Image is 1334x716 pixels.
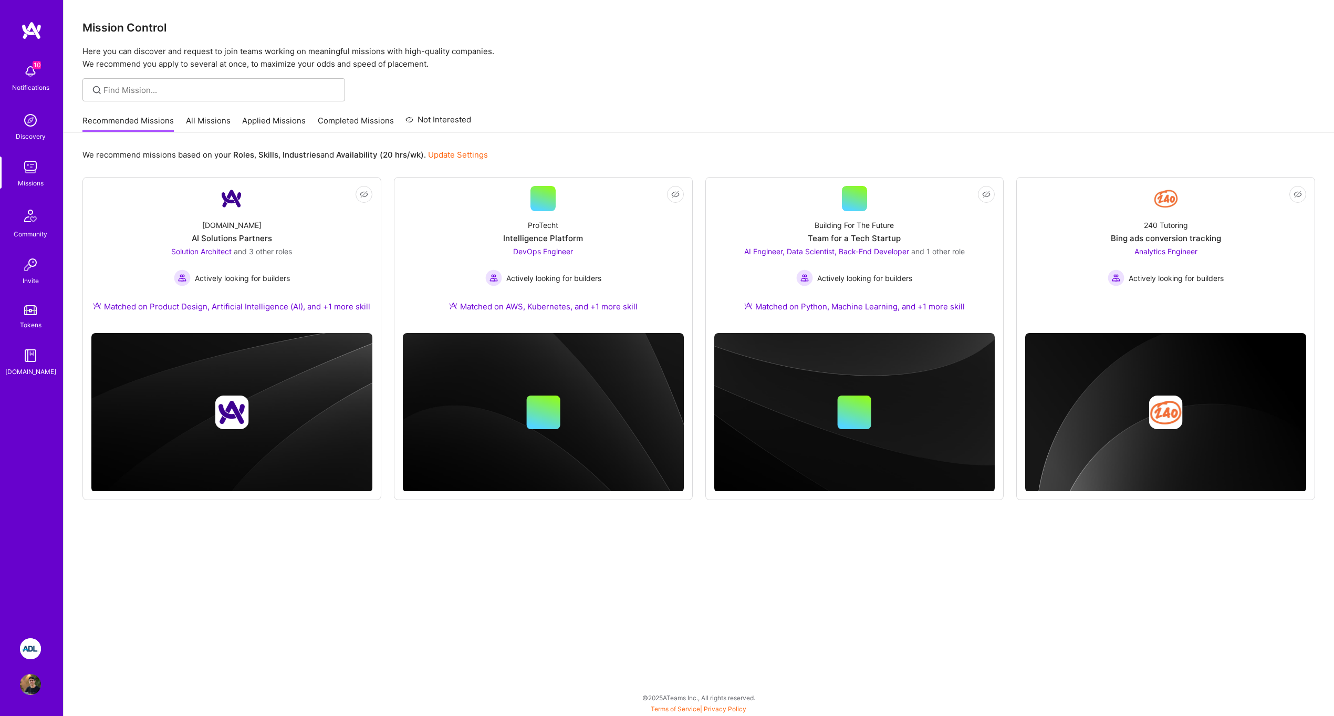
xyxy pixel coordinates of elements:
[202,220,262,231] div: [DOMAIN_NAME]
[911,247,965,256] span: and 1 other role
[21,21,42,40] img: logo
[503,233,583,244] div: Intelligence Platform
[14,229,47,240] div: Community
[428,150,488,160] a: Update Settings
[449,301,638,312] div: Matched on AWS, Kubernetes, and +1 more skill
[714,333,995,492] img: cover
[234,247,292,256] span: and 3 other roles
[23,275,39,286] div: Invite
[63,684,1334,711] div: © 2025 ATeams Inc., All rights reserved.
[403,186,684,325] a: ProTechtIntelligence PlatformDevOps Engineer Actively looking for buildersActively looking for bu...
[171,247,232,256] span: Solution Architect
[18,178,44,189] div: Missions
[796,269,813,286] img: Actively looking for builders
[360,190,368,199] i: icon EyeClosed
[82,21,1315,34] h3: Mission Control
[233,150,254,160] b: Roles
[283,150,320,160] b: Industries
[1144,220,1188,231] div: 240 Tutoring
[485,269,502,286] img: Actively looking for builders
[1134,247,1197,256] span: Analytics Engineer
[815,220,894,231] div: Building For The Future
[93,301,370,312] div: Matched on Product Design, Artificial Intelligence (AI), and +1 more skill
[195,273,290,284] span: Actively looking for builders
[219,186,244,211] img: Company Logo
[744,301,965,312] div: Matched on Python, Machine Learning, and +1 more skill
[704,705,746,713] a: Privacy Policy
[1108,269,1124,286] img: Actively looking for builders
[405,113,471,132] a: Not Interested
[20,254,41,275] img: Invite
[242,115,306,132] a: Applied Missions
[215,396,248,429] img: Company logo
[82,45,1315,70] p: Here you can discover and request to join teams working on meaningful missions with high-quality ...
[91,84,103,96] i: icon SearchGrey
[82,115,174,132] a: Recommended Missions
[20,157,41,178] img: teamwork
[33,61,41,69] span: 10
[449,302,457,310] img: Ateam Purple Icon
[528,220,558,231] div: ProTecht
[1294,190,1302,199] i: icon EyeClosed
[513,247,573,256] span: DevOps Engineer
[16,131,46,142] div: Discovery
[744,302,753,310] img: Ateam Purple Icon
[336,150,424,160] b: Availability (20 hrs/wk)
[18,203,43,229] img: Community
[17,674,44,695] a: User Avatar
[103,85,337,96] input: Find Mission...
[192,233,272,244] div: AI Solutions Partners
[91,333,372,492] img: cover
[1025,333,1306,492] img: cover
[1149,396,1183,429] img: Company logo
[93,302,101,310] img: Ateam Purple Icon
[258,150,278,160] b: Skills
[808,233,901,244] div: Team for a Tech Startup
[82,149,488,160] p: We recommend missions based on your , , and .
[12,82,49,93] div: Notifications
[651,705,746,713] span: |
[403,333,684,492] img: cover
[20,345,41,366] img: guide book
[651,705,700,713] a: Terms of Service
[671,190,680,199] i: icon EyeClosed
[1111,233,1221,244] div: Bing ads conversion tracking
[20,638,41,659] img: ADL: Technology Modernization Sprint 1
[817,273,912,284] span: Actively looking for builders
[186,115,231,132] a: All Missions
[506,273,601,284] span: Actively looking for builders
[24,305,37,315] img: tokens
[17,638,44,659] a: ADL: Technology Modernization Sprint 1
[20,674,41,695] img: User Avatar
[744,247,909,256] span: AI Engineer, Data Scientist, Back-End Developer
[318,115,394,132] a: Completed Missions
[20,319,41,330] div: Tokens
[1153,186,1179,211] img: Company Logo
[1129,273,1224,284] span: Actively looking for builders
[5,366,56,377] div: [DOMAIN_NAME]
[174,269,191,286] img: Actively looking for builders
[1025,186,1306,325] a: Company Logo240 TutoringBing ads conversion trackingAnalytics Engineer Actively looking for build...
[714,186,995,325] a: Building For The FutureTeam for a Tech StartupAI Engineer, Data Scientist, Back-End Developer and...
[20,110,41,131] img: discovery
[20,61,41,82] img: bell
[91,186,372,325] a: Company Logo[DOMAIN_NAME]AI Solutions PartnersSolution Architect and 3 other rolesActively lookin...
[982,190,991,199] i: icon EyeClosed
